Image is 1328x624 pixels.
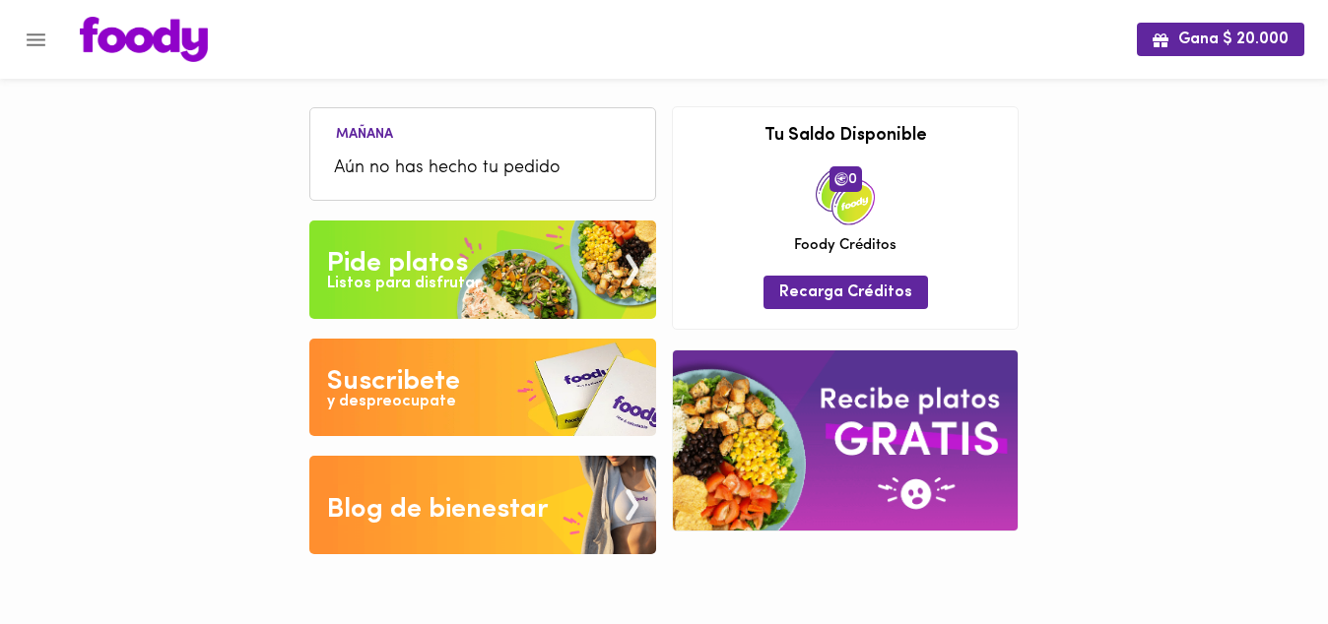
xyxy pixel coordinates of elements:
span: Foody Créditos [794,235,896,256]
div: Suscribete [327,362,460,402]
div: Listos para disfrutar [327,273,481,295]
button: Gana $ 20.000 [1137,23,1304,55]
iframe: Messagebird Livechat Widget [1214,510,1308,604]
span: Gana $ 20.000 [1153,31,1289,49]
img: Disfruta bajar de peso [309,339,656,437]
button: Menu [12,16,60,64]
span: Aún no has hecho tu pedido [334,156,631,182]
h3: Tu Saldo Disponible [688,127,1003,147]
span: 0 [830,166,862,192]
img: Pide un Platos [309,220,656,319]
span: Recarga Créditos [779,283,912,302]
li: Mañana [320,123,409,142]
div: Blog de bienestar [327,490,549,530]
button: Recarga Créditos [764,276,928,308]
img: logo.png [80,17,208,62]
img: foody-creditos.png [834,172,848,186]
div: y despreocupate [327,391,456,413]
div: Pide platos [327,244,468,283]
img: Blog de bienestar [309,456,656,554]
img: referral-banner.png [673,350,1018,530]
img: credits-package.png [816,166,875,225]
